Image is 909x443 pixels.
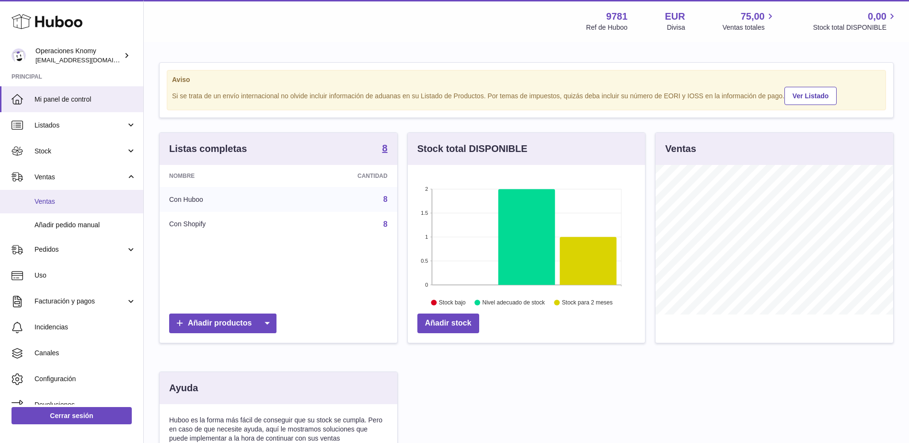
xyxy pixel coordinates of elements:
text: 0.5 [421,258,428,264]
a: Ver Listado [784,87,837,105]
h3: Stock total DISPONIBLE [417,142,528,155]
th: Nombre [160,165,286,187]
span: Devoluciones [35,400,136,409]
span: Facturación y pagos [35,297,126,306]
text: Stock para 2 meses [562,300,613,306]
span: Canales [35,349,136,358]
span: Añadir pedido manual [35,221,136,230]
strong: Aviso [172,75,881,84]
text: 1 [425,234,428,240]
text: Stock bajo [439,300,466,306]
span: Configuración [35,374,136,384]
span: Uso [35,271,136,280]
div: Divisa [667,23,685,32]
span: 75,00 [741,10,765,23]
img: operaciones@selfkit.com [12,48,26,63]
strong: 9781 [606,10,628,23]
a: Añadir productos [169,314,276,333]
h3: Ayuda [169,382,198,395]
span: Ventas [35,173,126,182]
h3: Listas completas [169,142,247,155]
span: Ventas [35,197,136,206]
a: 75,00 Ventas totales [723,10,776,32]
p: Huboo es la forma más fácil de conseguir que su stock se cumpla. Pero en caso de que necesite ayu... [169,416,388,443]
a: 8 [383,220,388,228]
text: 0 [425,282,428,288]
td: Con Huboo [160,187,286,212]
span: [EMAIL_ADDRESS][DOMAIN_NAME] [35,56,141,64]
span: Ventas totales [723,23,776,32]
h3: Ventas [665,142,696,155]
text: 2 [425,186,428,192]
span: Listados [35,121,126,130]
td: Con Shopify [160,212,286,237]
a: 8 [382,143,388,155]
span: Stock total DISPONIBLE [813,23,897,32]
span: 0,00 [868,10,886,23]
span: Pedidos [35,245,126,254]
text: 1.5 [421,210,428,216]
text: Nivel adecuado de stock [482,300,545,306]
a: Cerrar sesión [12,407,132,424]
div: Operaciones Knomy [35,47,122,65]
strong: EUR [665,10,685,23]
span: Stock [35,147,126,156]
div: Ref de Huboo [586,23,627,32]
a: 0,00 Stock total DISPONIBLE [813,10,897,32]
span: Incidencias [35,323,136,332]
th: Cantidad [286,165,397,187]
strong: 8 [382,143,388,153]
div: Si se trata de un envío internacional no olvide incluir información de aduanas en su Listado de P... [172,85,881,105]
a: 8 [383,195,388,203]
span: Mi panel de control [35,95,136,104]
a: Añadir stock [417,314,479,333]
